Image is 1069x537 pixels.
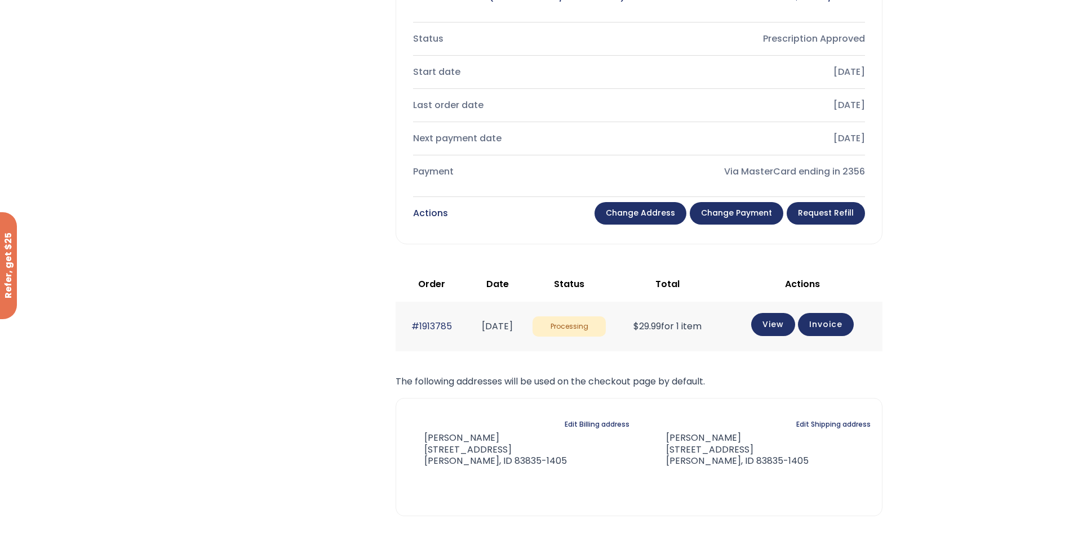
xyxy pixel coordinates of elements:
div: Start date [413,64,630,80]
a: Request Refill [787,202,865,225]
div: [DATE] [648,64,865,80]
span: 29.99 [633,320,661,333]
div: Last order date [413,97,630,113]
span: Total [655,278,680,290]
span: Processing [533,316,606,337]
span: Date [486,278,509,290]
span: Actions [785,278,820,290]
div: Prescription Approved [648,31,865,47]
div: [DATE] [648,131,865,146]
a: Change address [595,202,686,225]
a: Invoice [798,313,854,336]
a: Edit Shipping address [796,417,871,432]
div: Via MasterCard ending in 2356 [648,164,865,180]
time: [DATE] [482,320,513,333]
td: for 1 item [611,302,723,351]
a: View [751,313,795,336]
address: [PERSON_NAME] [STREET_ADDRESS] [PERSON_NAME], ID 83835-1405 [407,432,567,467]
div: Next payment date [413,131,630,146]
span: $ [633,320,639,333]
span: Status [554,278,584,290]
div: Actions [413,205,448,221]
a: #1913785 [411,320,452,333]
span: Order [418,278,445,290]
div: Payment [413,164,630,180]
a: Change payment [690,202,783,225]
div: Status [413,31,630,47]
address: [PERSON_NAME] [STREET_ADDRESS] [PERSON_NAME], ID 83835-1405 [648,432,809,467]
div: [DATE] [648,97,865,113]
a: Edit Billing address [565,417,629,432]
p: The following addresses will be used on the checkout page by default. [396,374,882,390]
